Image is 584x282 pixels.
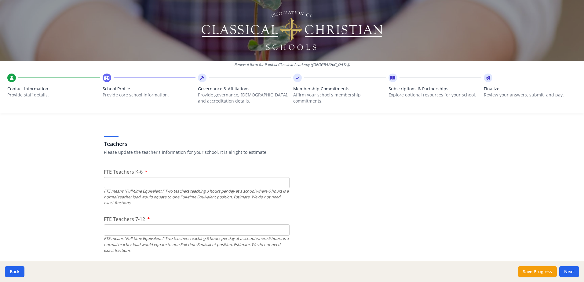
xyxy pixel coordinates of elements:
p: Review your answers, submit, and pay. [484,92,577,98]
span: Subscriptions & Partnerships [389,86,481,92]
p: Explore optional resources for your school. [389,92,481,98]
p: Affirm your school’s membership commitments. [293,92,386,104]
button: Back [5,266,24,277]
div: FTE means "Full-time Equivalent." Two teachers teaching 3 hours per day at a school where 6 hours... [104,236,290,253]
p: Provide core school information. [103,92,195,98]
span: FTE Teachers 7-12 [104,216,145,222]
img: Logo [201,9,384,52]
span: Membership Commitments [293,86,386,92]
div: FTE means "Full-time Equivalent." Two teachers teaching 3 hours per day at a school where 6 hours... [104,188,290,206]
button: Next [559,266,579,277]
h3: Teachers [104,139,480,148]
p: Provide governance, [DEMOGRAPHIC_DATA], and accreditation details. [198,92,291,104]
button: Save Progress [518,266,557,277]
span: Governance & Affiliations [198,86,291,92]
span: Finalize [484,86,577,92]
p: Provide staff details. [7,92,100,98]
span: Contact Information [7,86,100,92]
p: Please update the teacher's information for your school. It is alright to estimate. [104,149,480,155]
span: FTE Teachers K-6 [104,168,143,175]
span: School Profile [103,86,195,92]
